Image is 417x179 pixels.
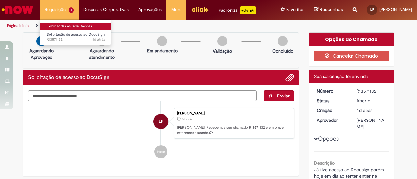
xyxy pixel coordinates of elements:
span: Rascunhos [320,6,343,13]
div: Padroniza [219,6,256,14]
b: Descrição [314,160,335,166]
div: Aberto [356,97,387,104]
div: [PERSON_NAME] [356,117,387,130]
span: [PERSON_NAME] [379,7,412,12]
time: 26/09/2025 15:17:11 [182,117,192,121]
div: Lucas Silva Ferreira [153,114,168,129]
dt: Criação [312,107,352,114]
span: 4d atrás [92,37,105,42]
h2: Solicitação de acesso ao DocuSign Histórico de tíquete [28,75,109,81]
div: 26/09/2025 15:17:11 [356,107,387,114]
span: LF [370,7,374,12]
span: Despesas Corporativas [83,6,129,13]
dt: Aprovador [312,117,352,123]
ul: Requisições [40,19,111,45]
time: 26/09/2025 15:17:12 [92,37,105,42]
textarea: Digite sua mensagem aqui... [28,90,257,101]
span: 4d atrás [356,108,372,113]
p: Concluído [272,48,293,54]
button: Cancelar Chamado [314,51,389,61]
div: [PERSON_NAME] [177,111,290,115]
dt: Número [312,88,352,94]
span: LF [159,114,163,129]
img: arrow-next.png [36,36,47,46]
span: 4d atrás [182,117,192,121]
p: Aguardando Aprovação [26,47,57,60]
span: 1 [69,7,74,13]
dt: Status [312,97,352,104]
button: Enviar [264,90,294,101]
span: R13571132 [47,37,105,42]
span: Sua solicitação foi enviada [314,73,368,79]
span: Solicitação de acesso ao DocuSign [47,32,105,37]
p: Validação [213,48,232,54]
p: +GenAi [240,6,256,14]
span: Enviar [277,93,290,99]
p: Aguardando atendimento [86,47,118,60]
ul: Trilhas de página [5,20,273,32]
button: Adicionar anexos [285,73,294,82]
span: Aprovações [138,6,162,13]
li: Lucas Silva Ferreira [28,108,294,139]
img: img-circle-grey.png [278,36,288,46]
p: [PERSON_NAME]! Recebemos seu chamado R13571132 e em breve estaremos atuando. [177,125,290,135]
a: Página inicial [7,23,30,28]
img: img-circle-grey.png [217,36,227,46]
img: img-circle-grey.png [157,36,167,46]
a: Exibir Todas as Solicitações [40,23,112,30]
img: click_logo_yellow_360x200.png [191,5,209,14]
p: Em andamento [147,47,178,54]
ul: Histórico de tíquete [28,101,294,165]
a: Rascunhos [314,7,343,13]
div: R13571132 [356,88,387,94]
div: Opções do Chamado [309,33,394,46]
span: Requisições [45,6,67,13]
a: Aberto R13571132 : Solicitação de acesso ao DocuSign [40,31,112,43]
span: More [171,6,181,13]
span: Favoritos [286,6,304,13]
img: ServiceNow [1,3,34,16]
time: 26/09/2025 15:17:11 [356,108,372,113]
